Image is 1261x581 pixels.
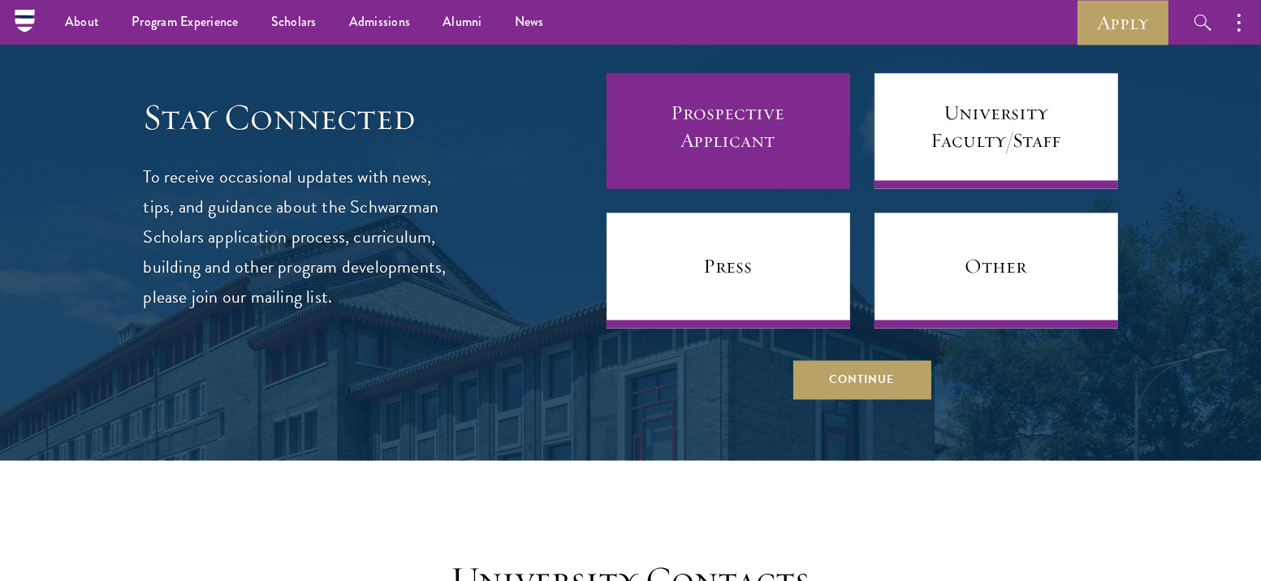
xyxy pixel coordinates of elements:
a: Other [874,213,1118,328]
button: Continue [793,360,931,399]
a: University Faculty/Staff [874,73,1118,188]
p: To receive occasional updates with news, tips, and guidance about the Schwarzman Scholars applica... [144,162,448,312]
a: Prospective Applicant [607,73,850,188]
h3: Stay Connected [144,95,448,140]
a: Press [607,213,850,328]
